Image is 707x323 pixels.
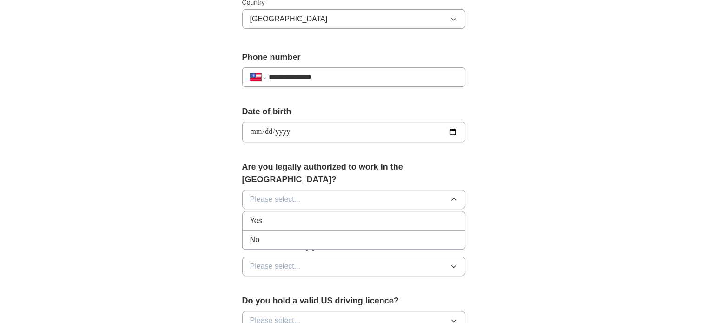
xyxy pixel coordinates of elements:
span: No [250,234,259,245]
label: Phone number [242,51,465,64]
button: Please select... [242,257,465,276]
span: Please select... [250,261,301,272]
span: [GEOGRAPHIC_DATA] [250,13,328,25]
button: Please select... [242,190,465,209]
span: Yes [250,215,262,226]
label: Do you hold a valid US driving licence? [242,295,465,307]
button: [GEOGRAPHIC_DATA] [242,9,465,29]
label: Are you legally authorized to work in the [GEOGRAPHIC_DATA]? [242,161,465,186]
label: Date of birth [242,105,465,118]
span: Please select... [250,194,301,205]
